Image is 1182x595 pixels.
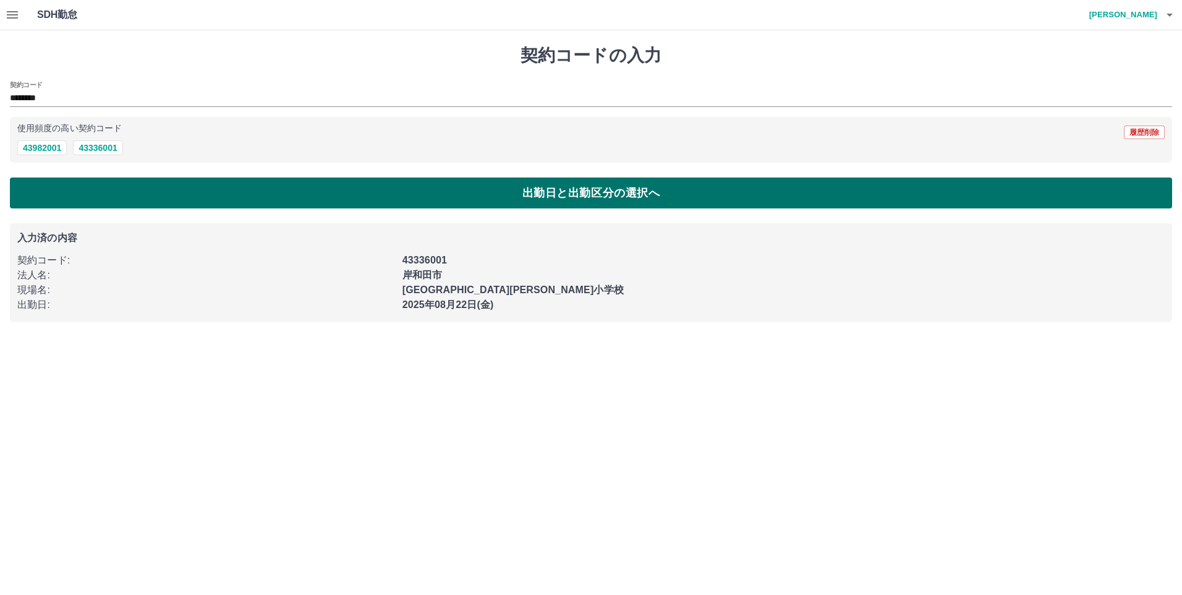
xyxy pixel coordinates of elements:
h2: 契約コード [10,80,43,90]
p: 入力済の内容 [17,233,1165,243]
b: 岸和田市 [402,270,443,280]
b: 2025年08月22日(金) [402,299,494,310]
button: 43982001 [17,140,67,155]
b: 43336001 [402,255,447,265]
h1: 契約コードの入力 [10,45,1172,66]
button: 履歴削除 [1124,126,1165,139]
p: 現場名 : [17,283,395,297]
p: 法人名 : [17,268,395,283]
p: 出勤日 : [17,297,395,312]
b: [GEOGRAPHIC_DATA][PERSON_NAME]小学校 [402,285,624,295]
p: 使用頻度の高い契約コード [17,124,122,133]
button: 出勤日と出勤区分の選択へ [10,178,1172,208]
p: 契約コード : [17,253,395,268]
button: 43336001 [73,140,122,155]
